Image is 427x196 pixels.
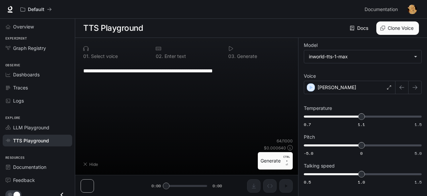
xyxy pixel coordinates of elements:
[236,54,257,59] p: Generate
[163,54,186,59] p: Enter text
[156,54,163,59] p: 0 2 .
[13,84,28,91] span: Traces
[406,3,419,16] button: User avatar
[304,164,335,168] p: Talking speed
[13,137,49,144] span: TTS Playground
[13,45,46,52] span: Graph Registry
[408,5,417,14] img: User avatar
[3,82,72,93] a: Traces
[83,54,90,59] p: 0 1 .
[283,155,290,167] p: ⏎
[348,21,371,35] a: Docs
[28,7,44,12] p: Default
[304,106,332,111] p: Temperature
[318,84,356,91] p: [PERSON_NAME]
[283,155,290,163] p: CTRL +
[415,122,422,127] span: 1.5
[13,23,34,30] span: Overview
[304,43,318,48] p: Model
[3,122,72,133] a: LLM Playground
[415,179,422,185] span: 1.5
[358,122,365,127] span: 1.1
[3,21,72,32] a: Overview
[13,124,49,131] span: LLM Playground
[3,174,72,186] a: Feedback
[358,179,365,185] span: 1.0
[304,150,313,156] span: -5.0
[3,161,72,173] a: Documentation
[309,53,411,60] div: inworld-tts-1-max
[3,95,72,107] a: Logs
[304,179,311,185] span: 0.5
[13,177,35,184] span: Feedback
[3,42,72,54] a: Graph Registry
[90,54,118,59] p: Select voice
[304,122,311,127] span: 0.7
[13,164,46,171] span: Documentation
[304,74,316,78] p: Voice
[376,21,419,35] button: Clone Voice
[13,71,40,78] span: Dashboards
[365,5,398,14] span: Documentation
[17,3,55,16] button: All workspaces
[362,3,403,16] a: Documentation
[304,50,421,63] div: inworld-tts-1-max
[360,150,363,156] span: 0
[415,150,422,156] span: 5.0
[3,135,72,146] a: TTS Playground
[81,159,102,170] button: Hide
[228,54,236,59] p: 0 3 .
[304,135,315,139] p: Pitch
[3,69,72,80] a: Dashboards
[83,21,143,35] h1: TTS Playground
[258,152,293,170] button: GenerateCTRL +⏎
[13,97,24,104] span: Logs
